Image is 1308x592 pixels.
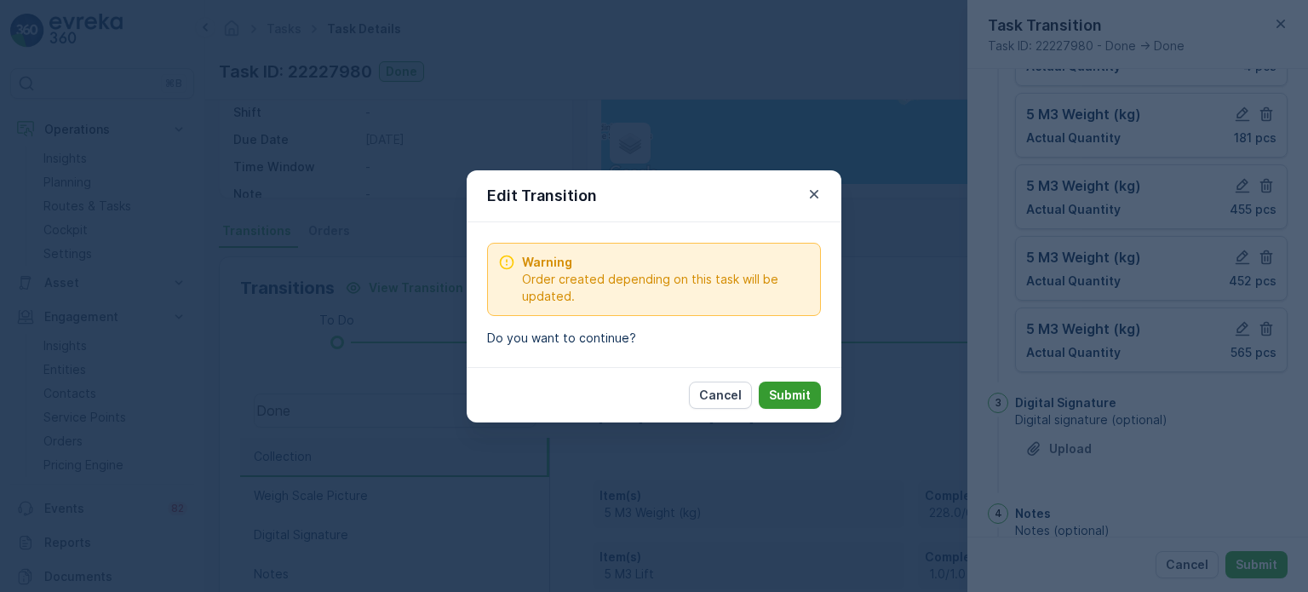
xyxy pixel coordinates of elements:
[759,382,821,409] button: Submit
[487,330,821,347] p: Do you want to continue?
[689,382,752,409] button: Cancel
[487,184,597,208] p: Edit Transition
[522,271,810,305] span: Order created depending on this task will be updated.
[699,387,742,404] p: Cancel
[769,387,811,404] p: Submit
[522,254,810,271] span: Warning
